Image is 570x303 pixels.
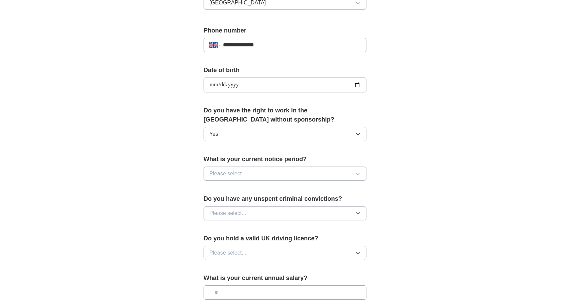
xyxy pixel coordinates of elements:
[204,194,366,203] label: Do you have any unspent criminal convictions?
[204,26,366,35] label: Phone number
[204,234,366,243] label: Do you hold a valid UK driving licence?
[204,246,366,260] button: Please select...
[204,274,366,283] label: What is your current annual salary?
[209,209,246,217] span: Please select...
[204,106,366,124] label: Do you have the right to work in the [GEOGRAPHIC_DATA] without sponsorship?
[204,127,366,141] button: Yes
[204,66,366,75] label: Date of birth
[209,249,246,257] span: Please select...
[204,155,366,164] label: What is your current notice period?
[209,130,218,138] span: Yes
[204,167,366,181] button: Please select...
[204,206,366,220] button: Please select...
[209,170,246,178] span: Please select...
